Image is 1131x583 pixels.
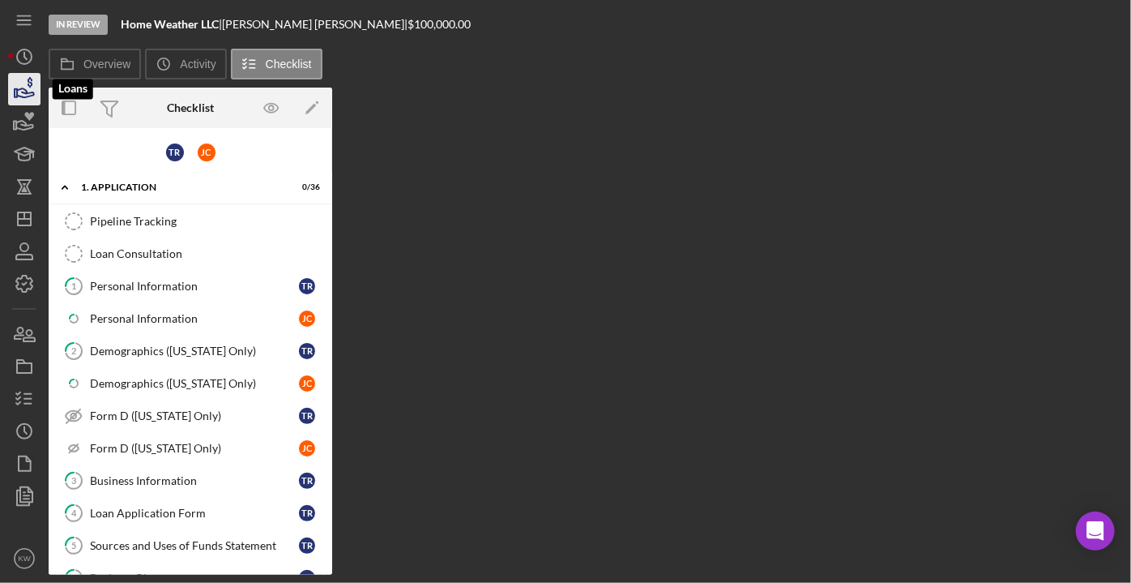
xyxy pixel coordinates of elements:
[83,58,130,71] label: Overview
[57,400,324,432] a: Form D ([US_STATE] Only)TR
[222,18,408,31] div: [PERSON_NAME] [PERSON_NAME] |
[71,572,77,583] tspan: 6
[57,367,324,400] a: Demographics ([US_STATE] Only)JC
[299,408,315,424] div: T R
[57,529,324,562] a: 5Sources and Uses of Funds StatementTR
[291,182,320,192] div: 0 / 36
[145,49,226,79] button: Activity
[90,442,299,455] div: Form D ([US_STATE] Only)
[81,182,280,192] div: 1. Application
[408,18,476,31] div: $100,000.00
[90,312,299,325] div: Personal Information
[90,507,299,520] div: Loan Application Form
[49,49,141,79] button: Overview
[57,335,324,367] a: 2Demographics ([US_STATE] Only)TR
[18,555,31,564] text: KW
[8,542,41,575] button: KW
[299,311,315,327] div: J C
[57,302,324,335] a: Personal InformationJC
[299,538,315,554] div: T R
[57,432,324,465] a: Form D ([US_STATE] Only)JC
[299,473,315,489] div: T R
[121,17,219,31] b: Home Weather LLC
[90,247,323,260] div: Loan Consultation
[198,144,216,161] div: J C
[180,58,216,71] label: Activity
[57,497,324,529] a: 4Loan Application FormTR
[71,345,76,356] tspan: 2
[71,475,76,486] tspan: 3
[90,215,323,228] div: Pipeline Tracking
[57,205,324,238] a: Pipeline Tracking
[90,345,299,358] div: Demographics ([US_STATE] Only)
[90,409,299,422] div: Form D ([US_STATE] Only)
[57,465,324,497] a: 3Business InformationTR
[71,508,77,518] tspan: 4
[231,49,322,79] button: Checklist
[1076,512,1115,551] div: Open Intercom Messenger
[299,343,315,359] div: T R
[121,18,222,31] div: |
[167,101,214,114] div: Checklist
[90,377,299,390] div: Demographics ([US_STATE] Only)
[90,539,299,552] div: Sources and Uses of Funds Statement
[266,58,312,71] label: Checklist
[57,270,324,302] a: 1Personal InformationTR
[299,375,315,392] div: J C
[57,238,324,270] a: Loan Consultation
[299,505,315,521] div: T R
[49,15,108,35] div: In Review
[71,540,76,551] tspan: 5
[71,281,76,291] tspan: 1
[299,278,315,294] div: T R
[299,440,315,457] div: J C
[90,474,299,487] div: Business Information
[166,144,184,161] div: T R
[90,280,299,293] div: Personal Information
